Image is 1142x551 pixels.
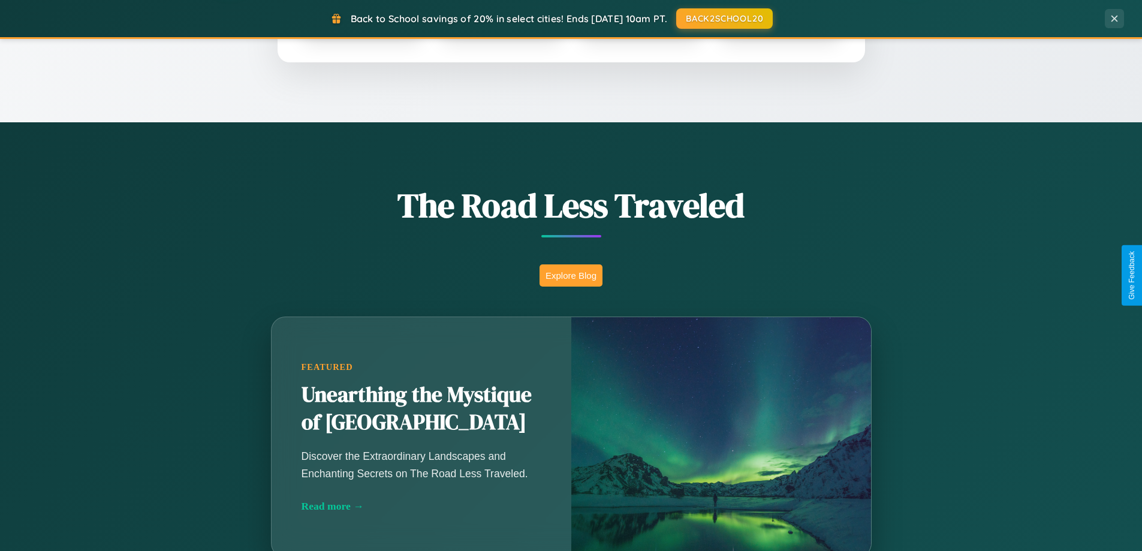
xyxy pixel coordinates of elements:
[302,448,541,481] p: Discover the Extraordinary Landscapes and Enchanting Secrets on The Road Less Traveled.
[351,13,667,25] span: Back to School savings of 20% in select cities! Ends [DATE] 10am PT.
[302,500,541,513] div: Read more →
[302,381,541,436] h2: Unearthing the Mystique of [GEOGRAPHIC_DATA]
[302,362,541,372] div: Featured
[1128,251,1136,300] div: Give Feedback
[540,264,602,287] button: Explore Blog
[676,8,773,29] button: BACK2SCHOOL20
[212,182,931,228] h1: The Road Less Traveled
